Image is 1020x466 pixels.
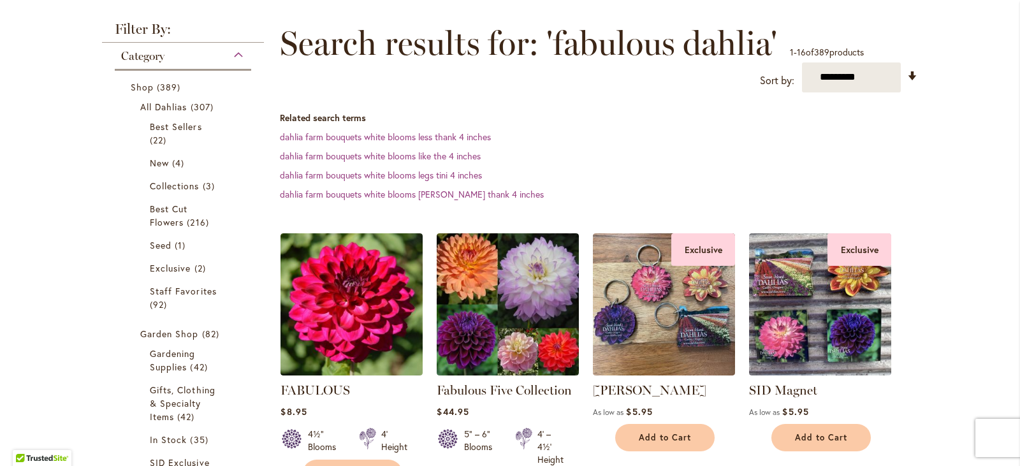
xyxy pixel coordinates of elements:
[194,261,209,275] span: 2
[150,298,170,311] span: 92
[381,428,407,453] div: 4' Height
[537,428,564,466] div: 4' – 4½' Height
[280,188,544,200] a: dahlia farm bouquets white blooms [PERSON_NAME] thank 4 inches
[203,179,218,193] span: 3
[150,202,219,229] a: Best Cut Flowers
[140,100,229,113] a: All Dahlias
[280,382,350,398] a: FABULOUS
[150,284,219,311] a: Staff Favorites
[10,421,45,456] iframe: Launch Accessibility Center
[437,366,579,378] a: Fabulous Five Collection
[150,179,219,193] a: Collections
[749,407,780,417] span: As low as
[150,383,219,423] a: Gifts, Clothing &amp; Specialty Items
[814,46,829,58] span: 389
[280,405,307,418] span: $8.95
[671,233,735,266] div: Exclusive
[140,328,199,340] span: Garden Shop
[150,384,215,423] span: Gifts, Clothing & Specialty Items
[177,410,198,423] span: 42
[150,238,219,252] a: Seed
[771,424,871,451] button: Add to Cart
[140,101,187,113] span: All Dahlias
[150,347,195,373] span: Gardening Supplies
[782,405,808,418] span: $5.95
[150,433,187,446] span: In Stock
[593,407,623,417] span: As low as
[280,169,482,181] a: dahlia farm bouquets white blooms legs tini 4 inches
[749,233,891,375] img: SID Magnet
[150,157,169,169] span: New
[615,424,715,451] button: Add to Cart
[437,405,469,418] span: $44.95
[172,156,187,170] span: 4
[280,150,481,162] a: dahlia farm bouquets white blooms like the 4 inches
[157,80,184,94] span: 389
[790,46,794,58] span: 1
[749,366,891,378] a: SID Magnet Exclusive
[102,22,264,43] strong: Filter By:
[626,405,652,418] span: $5.95
[749,382,817,398] a: SID Magnet
[280,112,918,124] dt: Related search terms
[795,432,847,443] span: Add to Cart
[121,49,164,63] span: Category
[131,80,238,94] a: Shop
[280,131,491,143] a: dahlia farm bouquets white blooms less thank 4 inches
[190,433,211,446] span: 35
[827,233,891,266] div: Exclusive
[437,233,579,375] img: Fabulous Five Collection
[150,180,200,192] span: Collections
[191,100,217,113] span: 307
[280,24,777,62] span: Search results for: 'fabulous dahlia'
[190,360,210,374] span: 42
[175,238,189,252] span: 1
[790,42,864,62] p: - of products
[150,347,219,374] a: Gardening Supplies
[150,156,219,170] a: New
[593,366,735,378] a: 4 SID dahlia keychains Exclusive
[187,215,212,229] span: 216
[150,120,202,133] span: Best Sellers
[150,239,171,251] span: Seed
[593,233,735,375] img: 4 SID dahlia keychains
[150,261,219,275] a: Exclusive
[150,133,170,147] span: 22
[150,285,217,297] span: Staff Favorites
[308,428,344,453] div: 4½" Blooms
[150,120,219,147] a: Best Sellers
[280,233,423,375] img: FABULOUS
[437,382,572,398] a: Fabulous Five Collection
[464,428,500,466] div: 5" – 6" Blooms
[797,46,806,58] span: 16
[280,366,423,378] a: FABULOUS
[131,81,154,93] span: Shop
[150,433,219,446] a: In Stock
[202,327,222,340] span: 82
[140,327,229,340] a: Garden Shop
[150,262,191,274] span: Exclusive
[593,382,706,398] a: [PERSON_NAME]
[639,432,691,443] span: Add to Cart
[760,69,794,92] label: Sort by:
[150,203,187,228] span: Best Cut Flowers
